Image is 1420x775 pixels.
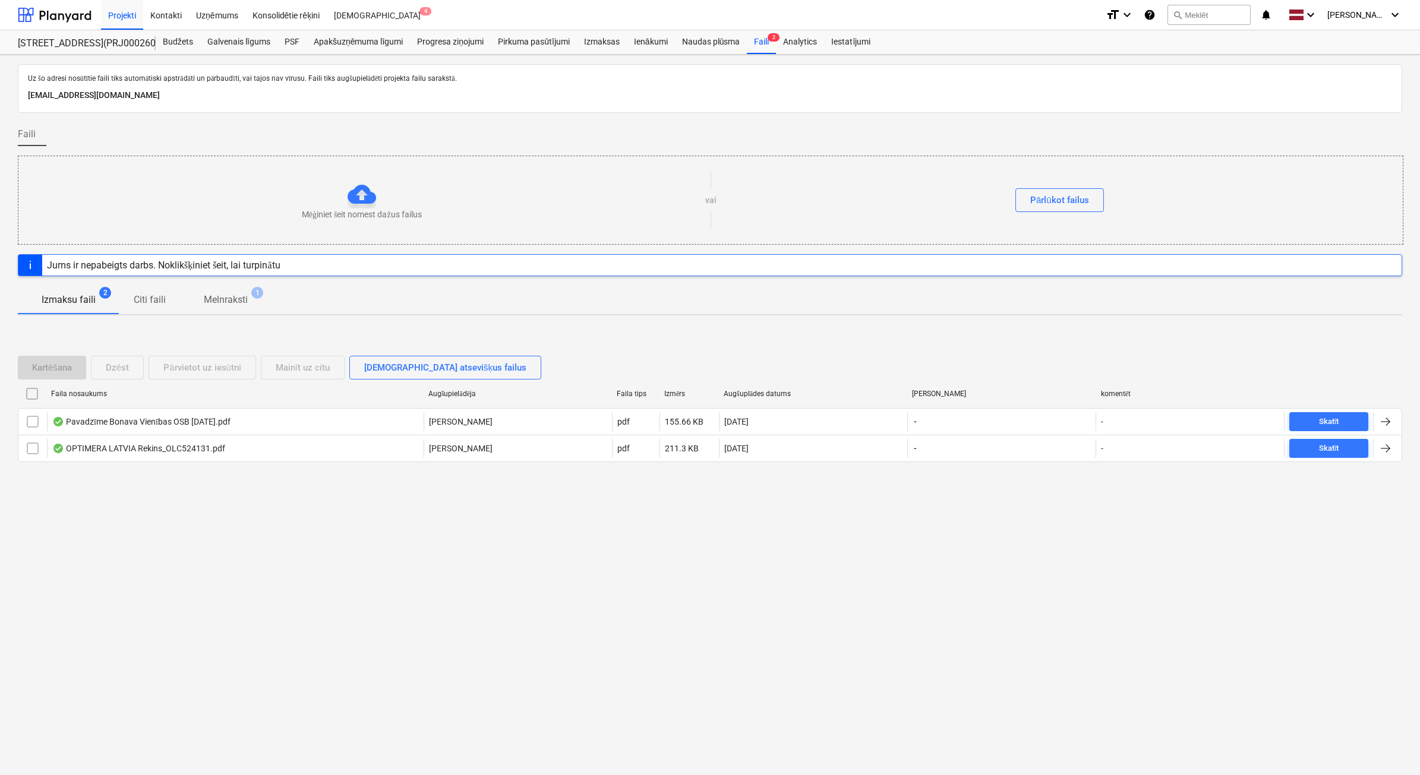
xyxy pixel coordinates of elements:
div: [DATE] [724,444,749,453]
a: Budžets [156,30,200,54]
div: Skatīt [1319,415,1339,429]
p: [EMAIL_ADDRESS][DOMAIN_NAME] [28,88,1392,103]
div: Mēģiniet šeit nomest dažus failusvaiPārlūkot failus [18,156,1403,245]
span: 2 [99,287,111,299]
span: 1 [251,287,263,299]
i: notifications [1260,8,1272,22]
div: Skatīt [1319,442,1339,455]
div: komentēt [1101,390,1280,398]
p: Uz šo adresi nosūtītie faili tiks automātiski apstrādāti un pārbaudīti, vai tajos nav vīrusu. Fai... [28,74,1392,84]
button: [DEMOGRAPHIC_DATA] atsevišķus failus [349,356,541,379]
button: Skatīt [1289,412,1368,431]
a: Faili2 [747,30,776,54]
div: Augšupielādēja [428,390,607,398]
p: [PERSON_NAME] [429,442,493,454]
div: - [1101,417,1103,426]
span: - [913,416,918,428]
div: 155.66 KB [665,417,703,426]
span: search [1173,10,1182,20]
a: Izmaksas [577,30,627,54]
p: vai [705,194,717,206]
button: Pārlūkot failus [1015,188,1104,212]
p: Mēģiniet šeit nomest dažus failus [302,208,422,220]
div: Faila nosaukums [51,390,419,398]
div: [STREET_ADDRESS](PRJ0002600) 2601946 [18,37,141,50]
div: 211.3 KB [665,444,699,453]
span: 4 [419,7,431,15]
span: - [913,442,918,454]
p: Melnraksti [204,293,248,307]
a: Naudas plūsma [675,30,747,54]
i: keyboard_arrow_down [1304,8,1318,22]
a: Ienākumi [627,30,675,54]
div: Faili [747,30,776,54]
i: Zināšanu pamats [1144,8,1156,22]
div: Faila tips [617,390,655,398]
a: Apakšuzņēmuma līgumi [307,30,410,54]
i: format_size [1106,8,1120,22]
a: PSF [277,30,307,54]
i: keyboard_arrow_down [1120,8,1134,22]
p: Citi faili [134,293,166,307]
div: Jums ir nepabeigts darbs. Noklikšķiniet šeit, lai turpinātu [47,260,280,271]
i: keyboard_arrow_down [1388,8,1402,22]
div: Izmērs [664,390,714,398]
div: Augšuplādes datums [724,390,903,398]
span: 2 [768,33,780,42]
a: Galvenais līgums [200,30,277,54]
div: Pārlūkot failus [1030,192,1089,208]
a: Iestatījumi [824,30,878,54]
button: Meklēt [1167,5,1251,25]
div: Pavadzīme Bonava Vienības OSB [DATE].pdf [52,417,231,427]
a: Analytics [776,30,824,54]
span: [PERSON_NAME] [1327,10,1387,20]
div: [PERSON_NAME] [912,390,1091,398]
div: pdf [617,444,630,453]
div: - [1101,444,1103,453]
iframe: Chat Widget [1361,718,1420,775]
p: Izmaksu faili [42,293,96,307]
a: Pirkuma pasūtījumi [491,30,577,54]
span: Faili [18,127,36,141]
div: OCR pabeigts [52,417,64,426]
p: [PERSON_NAME] [429,416,493,428]
div: pdf [617,417,630,426]
button: Skatīt [1289,439,1368,458]
div: OPTIMERA LATVIA Rekins_OLC524131.pdf [52,444,225,453]
div: [DEMOGRAPHIC_DATA] atsevišķus failus [364,360,526,375]
a: Progresa ziņojumi [410,30,491,54]
div: [DATE] [724,417,749,426]
div: OCR pabeigts [52,444,64,453]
